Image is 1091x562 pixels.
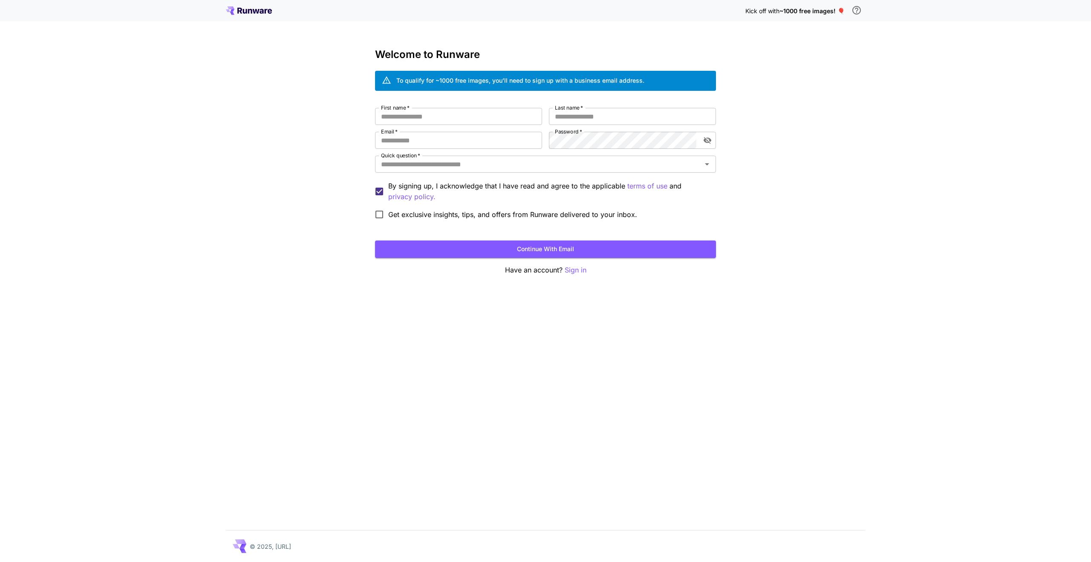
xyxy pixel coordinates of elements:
span: Kick off with [745,7,779,14]
div: To qualify for ~1000 free images, you’ll need to sign up with a business email address. [396,76,644,85]
button: Continue with email [375,240,716,258]
label: Password [555,128,582,135]
button: toggle password visibility [700,133,715,148]
label: First name [381,104,410,111]
button: Open [701,158,713,170]
p: Have an account? [375,265,716,275]
span: ~1000 free images! 🎈 [779,7,845,14]
button: By signing up, I acknowledge that I have read and agree to the applicable terms of use and [388,191,436,202]
span: Get exclusive insights, tips, and offers from Runware delivered to your inbox. [388,209,637,220]
h3: Welcome to Runware [375,49,716,61]
button: Sign in [565,265,586,275]
p: terms of use [627,181,667,191]
label: Last name [555,104,583,111]
label: Email [381,128,398,135]
label: Quick question [381,152,420,159]
button: By signing up, I acknowledge that I have read and agree to the applicable and privacy policy. [627,181,667,191]
p: privacy policy. [388,191,436,202]
button: In order to qualify for free credit, you need to sign up with a business email address and click ... [848,2,865,19]
p: © 2025, [URL] [250,542,291,551]
p: By signing up, I acknowledge that I have read and agree to the applicable and [388,181,709,202]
